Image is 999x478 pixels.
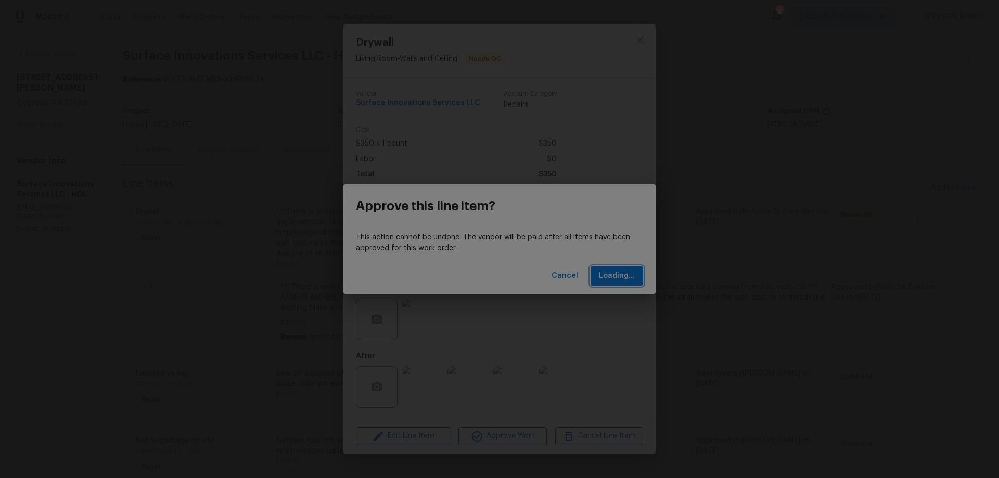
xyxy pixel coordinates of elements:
span: Loading... [599,269,635,282]
p: This action cannot be undone. The vendor will be paid after all items have been approved for this... [356,232,643,254]
button: Loading... [591,266,643,286]
h3: Approve this line item? [356,199,495,213]
span: Cancel [552,269,578,282]
button: Cancel [547,266,582,286]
